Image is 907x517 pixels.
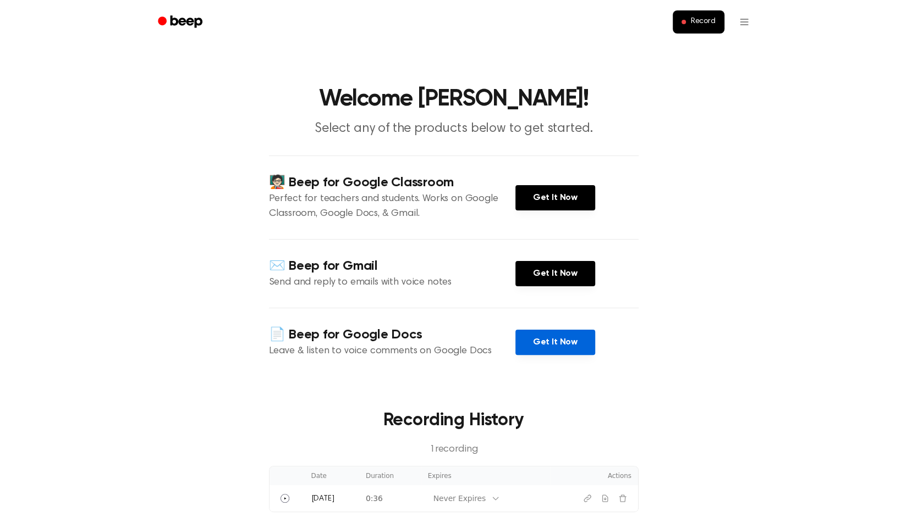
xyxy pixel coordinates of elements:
p: 1 recording [287,442,621,457]
a: Get It Now [515,330,595,355]
p: Leave & listen to voice comments on Google Docs [269,344,515,359]
h4: ✉️ Beep for Gmail [269,257,515,275]
a: Get It Now [515,261,595,286]
h4: 📄 Beep for Google Docs [269,326,515,344]
th: Duration [359,466,421,485]
button: Record [673,10,724,34]
th: Actions [550,466,638,485]
button: Download recording [596,490,614,507]
th: Expires [421,466,550,485]
button: Play [276,490,294,507]
th: Date [305,466,359,485]
h1: Welcome [PERSON_NAME]! [172,88,735,111]
a: Beep [150,12,212,33]
h3: Recording History [287,407,621,433]
button: Open menu [731,9,757,35]
span: Record [690,17,715,27]
button: Copy link [579,490,596,507]
span: [DATE] [311,495,334,503]
td: 0:36 [359,485,421,512]
div: Never Expires [433,493,486,504]
a: Get It Now [515,185,595,210]
button: Delete recording [614,490,631,507]
h4: 🧑🏻‍🏫 Beep for Google Classroom [269,174,515,192]
p: Perfect for teachers and students. Works on Google Classroom, Google Docs, & Gmail. [269,192,515,221]
p: Send and reply to emails with voice notes [269,275,515,290]
p: Select any of the products below to get started. [243,120,665,138]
